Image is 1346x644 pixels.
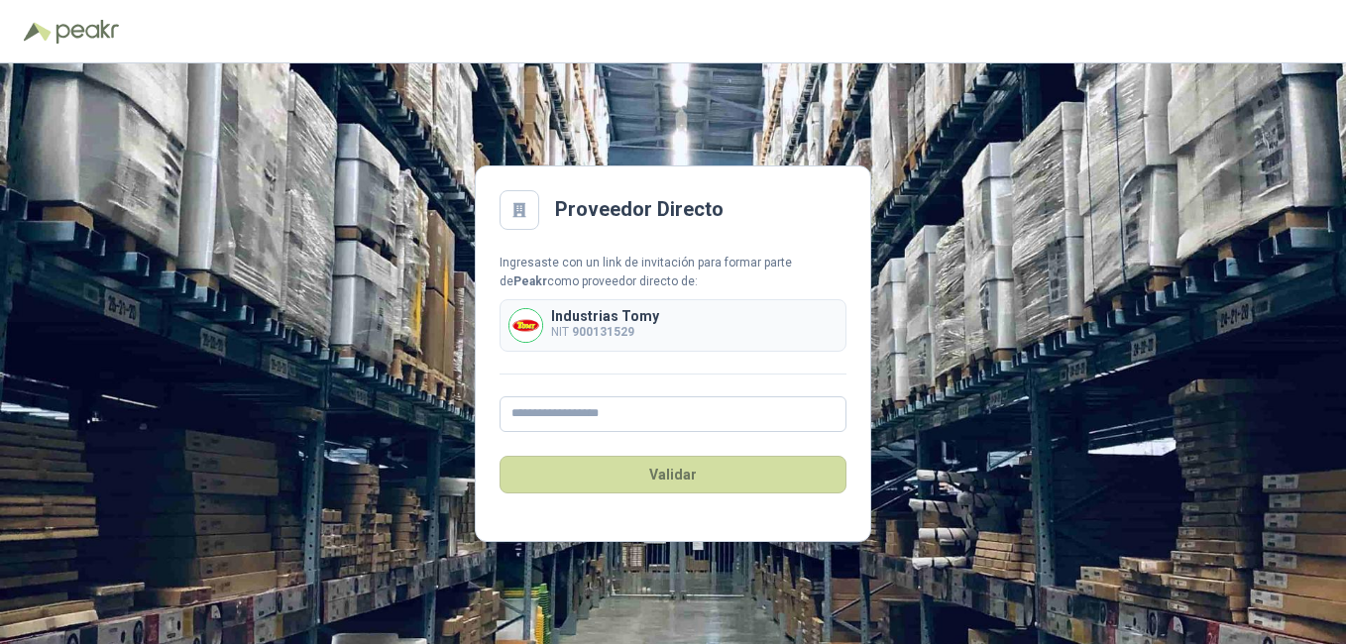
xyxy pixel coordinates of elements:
button: Validar [500,456,846,493]
p: Industrias Tomy [551,309,659,323]
img: Company Logo [509,309,542,342]
img: Logo [24,22,52,42]
img: Peakr [56,20,119,44]
h2: Proveedor Directo [555,194,724,225]
p: NIT [551,323,659,342]
b: 900131529 [572,325,634,339]
div: Ingresaste con un link de invitación para formar parte de como proveedor directo de: [500,254,846,291]
b: Peakr [513,274,547,288]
